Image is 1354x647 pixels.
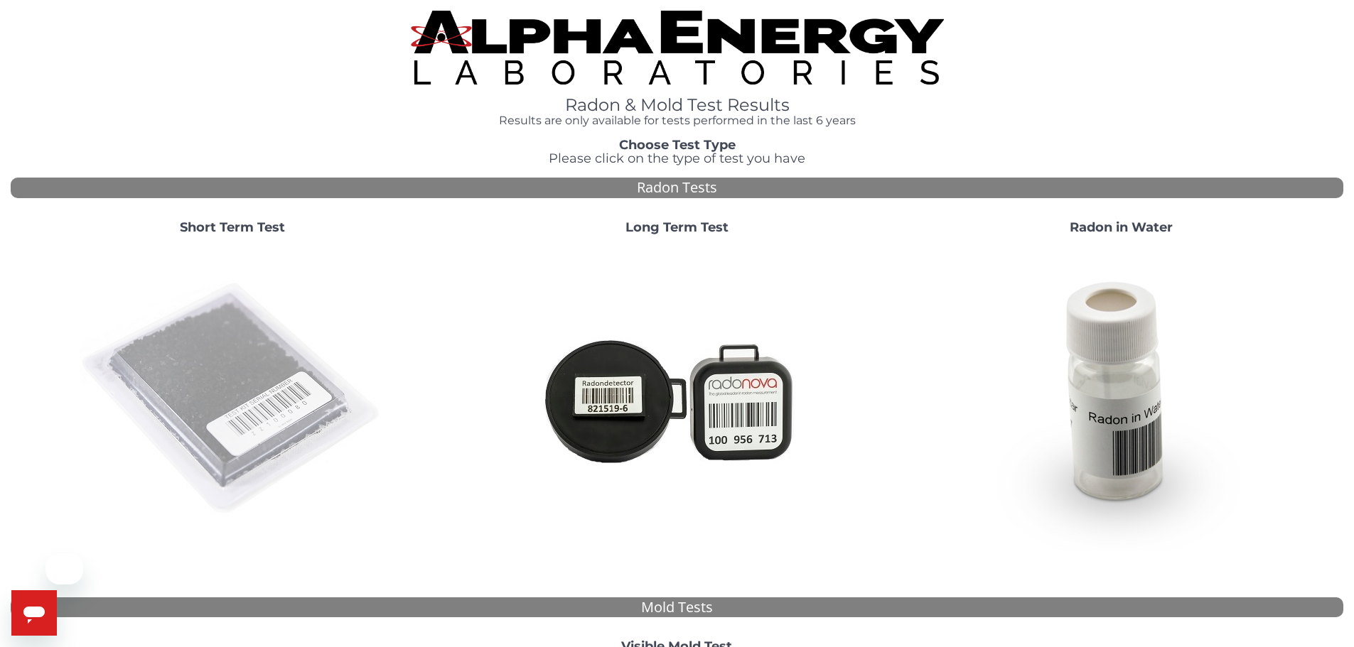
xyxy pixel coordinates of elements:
img: TightCrop.jpg [411,11,944,85]
img: RadoninWater.jpg [968,246,1274,552]
strong: Choose Test Type [619,137,736,153]
h1: Radon & Mold Test Results [411,96,944,114]
iframe: Message from company [45,553,83,585]
iframe: Button to launch messaging window [11,590,57,636]
strong: Radon in Water [1070,219,1173,235]
img: ShortTerm.jpg [80,246,385,552]
img: Radtrak2vsRadtrak3.jpg [524,246,829,552]
strong: Long Term Test [625,219,729,235]
strong: Short Term Test [180,219,285,235]
div: Mold Tests [11,597,1343,618]
h4: Results are only available for tests performed in the last 6 years [411,114,944,127]
span: Please click on the type of test you have [549,151,805,166]
div: Radon Tests [11,178,1343,198]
